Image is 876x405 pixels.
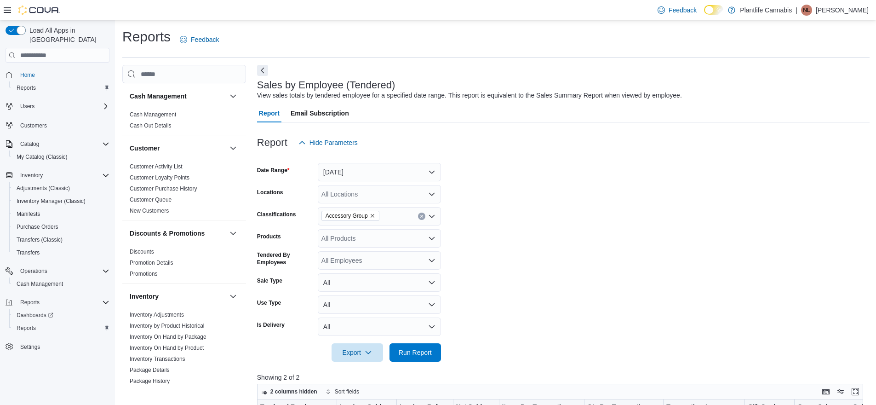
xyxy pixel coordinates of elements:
[176,30,223,49] a: Feedback
[257,189,283,196] label: Locations
[17,297,43,308] button: Reports
[17,69,39,81] a: Home
[13,151,71,162] a: My Catalog (Classic)
[13,278,109,289] span: Cash Management
[130,292,226,301] button: Inventory
[17,139,109,150] span: Catalog
[17,236,63,243] span: Transfers (Classic)
[130,185,197,192] span: Customer Purchase History
[13,208,44,220] a: Manifests
[130,144,160,153] h3: Customer
[820,386,831,397] button: Keyboard shortcuts
[130,260,173,266] a: Promotion Details
[796,5,797,16] p: |
[257,167,290,174] label: Date Range
[816,5,869,16] p: [PERSON_NAME]
[20,140,39,148] span: Catalog
[130,345,204,351] a: Inventory On Hand by Product
[9,208,113,220] button: Manifests
[130,163,183,170] span: Customer Activity List
[17,324,36,332] span: Reports
[130,229,226,238] button: Discounts & Promotions
[399,348,432,357] span: Run Report
[122,161,246,220] div: Customer
[130,334,206,340] a: Inventory On Hand by Package
[130,92,187,101] h3: Cash Management
[130,271,158,277] a: Promotions
[130,174,189,181] a: Customer Loyalty Points
[17,119,109,131] span: Customers
[17,312,53,319] span: Dashboards
[130,208,169,214] a: New Customers
[122,28,171,46] h1: Reports
[2,265,113,278] button: Operations
[122,109,246,135] div: Cash Management
[318,318,441,336] button: All
[803,5,810,16] span: NL
[335,388,359,395] span: Sort fields
[130,367,170,373] a: Package Details
[130,356,185,362] a: Inventory Transactions
[257,65,268,76] button: Next
[20,343,40,351] span: Settings
[130,249,154,255] a: Discounts
[309,138,358,147] span: Hide Parameters
[13,221,109,232] span: Purchase Orders
[17,341,109,353] span: Settings
[17,341,44,353] a: Settings
[130,111,176,118] span: Cash Management
[17,170,46,181] button: Inventory
[228,143,239,154] button: Customer
[17,249,40,256] span: Transfers
[13,151,109,162] span: My Catalog (Classic)
[130,122,172,129] span: Cash Out Details
[17,185,70,192] span: Adjustments (Classic)
[130,378,170,384] a: Package History
[13,234,66,245] a: Transfers (Classic)
[270,388,317,395] span: 2 columns hidden
[318,163,441,181] button: [DATE]
[9,150,113,163] button: My Catalog (Classic)
[9,322,113,335] button: Reports
[122,246,246,283] div: Discounts & Promotions
[17,170,109,181] span: Inventory
[228,228,239,239] button: Discounts & Promotions
[9,182,113,195] button: Adjustments (Classic)
[13,278,67,289] a: Cash Management
[17,266,109,277] span: Operations
[20,267,47,275] span: Operations
[332,343,383,362] button: Export
[17,120,51,131] a: Customers
[337,343,378,362] span: Export
[130,377,170,385] span: Package History
[2,100,113,113] button: Users
[130,197,172,203] a: Customer Queue
[130,312,184,318] a: Inventory Adjustments
[130,229,205,238] h3: Discounts & Promotions
[9,81,113,94] button: Reports
[17,210,40,218] span: Manifests
[130,323,205,329] a: Inventory by Product Historical
[295,133,361,152] button: Hide Parameters
[257,137,287,148] h3: Report
[9,220,113,233] button: Purchase Orders
[228,91,239,102] button: Cash Management
[2,118,113,132] button: Customers
[257,277,282,284] label: Sale Type
[17,139,43,150] button: Catalog
[17,280,63,288] span: Cash Management
[835,386,846,397] button: Display options
[2,68,113,81] button: Home
[318,273,441,292] button: All
[370,213,375,219] button: Remove Accessory Group from selection in this group
[801,5,812,16] div: Natalie Lockhart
